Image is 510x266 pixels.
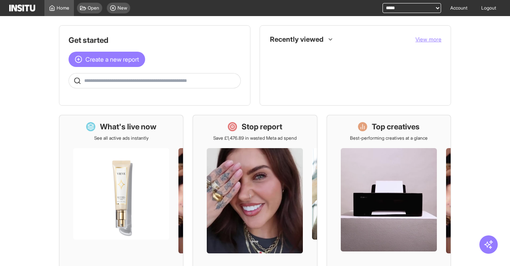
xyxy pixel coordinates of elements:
p: See all active ads instantly [94,135,149,141]
button: View more [415,36,441,43]
span: Open [88,5,99,11]
img: Logo [9,5,35,11]
button: Create a new report [69,52,145,67]
span: Home [57,5,69,11]
span: Create a new report [85,55,139,64]
span: New [118,5,127,11]
h1: Top creatives [372,121,420,132]
p: Save £1,476.89 in wasted Meta ad spend [213,135,297,141]
h1: What's live now [100,121,157,132]
p: Best-performing creatives at a glance [350,135,428,141]
h1: Stop report [242,121,282,132]
h1: Get started [69,35,241,46]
